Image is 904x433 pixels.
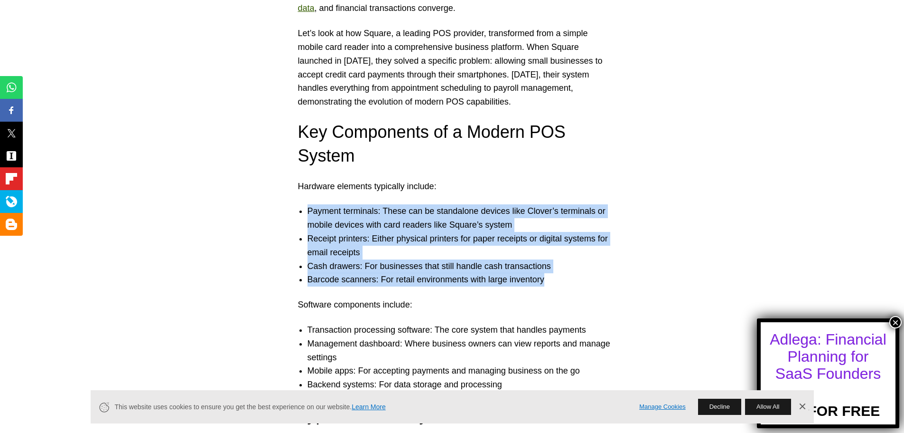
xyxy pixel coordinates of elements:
li: Payment terminals: These can be standalone devices like Clover’s terminals or mobile devices with... [308,204,616,232]
button: Decline [698,399,741,415]
svg: Cookie Icon [98,401,110,413]
li: Mobile apps: For accepting payments and managing business on the go [308,364,616,378]
a: Manage Cookies [639,402,686,412]
li: Cash drawers: For businesses that still handle cash transactions [308,260,616,273]
li: Transaction processing software: The core system that handles payments [308,323,616,337]
button: Close [889,316,902,328]
a: Learn More [352,403,386,411]
li: Barcode scanners: For retail environments with large inventory [308,273,616,287]
a: Dismiss Banner [795,400,809,414]
p: Software components include: [298,298,606,312]
p: Hardware elements typically include: [298,180,606,193]
li: Backend systems: For data storage and processing [308,378,616,392]
p: Let’s look at how Square, a leading POS provider, transformed from a simple mobile card reader in... [298,27,606,109]
button: Allow All [745,399,791,415]
a: TRY FOR FREE [776,387,880,419]
div: Adlega: Financial Planning for SaaS Founders [769,331,887,382]
span: This website uses cookies to ensure you get the best experience on our website. [115,402,626,412]
h3: Key Components of a Modern POS System [298,120,606,168]
li: Management dashboard: Where business owners can view reports and manage settings [308,337,616,365]
li: Receipt printers: Either physical printers for paper receipts or digital systems for email receipts [308,232,616,260]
